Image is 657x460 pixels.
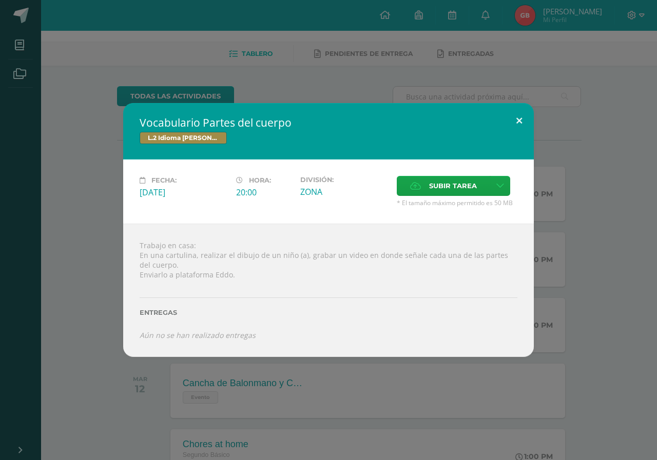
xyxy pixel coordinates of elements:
[249,176,271,184] span: Hora:
[123,224,534,356] div: Trabajo en casa: En una cartulina, realizar el dibujo de un niño (a), grabar un video en donde se...
[140,115,517,130] h2: Vocabulario Partes del cuerpo
[140,187,228,198] div: [DATE]
[300,176,389,184] label: División:
[300,186,389,197] div: ZONA
[140,309,517,316] label: Entregas
[397,198,517,207] span: * El tamaño máximo permitido es 50 MB
[140,330,256,340] i: Aún no se han realizado entregas
[151,176,177,184] span: Fecha:
[429,176,477,195] span: Subir tarea
[140,132,227,144] span: L.2 Idioma [PERSON_NAME]
[505,103,534,138] button: Close (Esc)
[236,187,292,198] div: 20:00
